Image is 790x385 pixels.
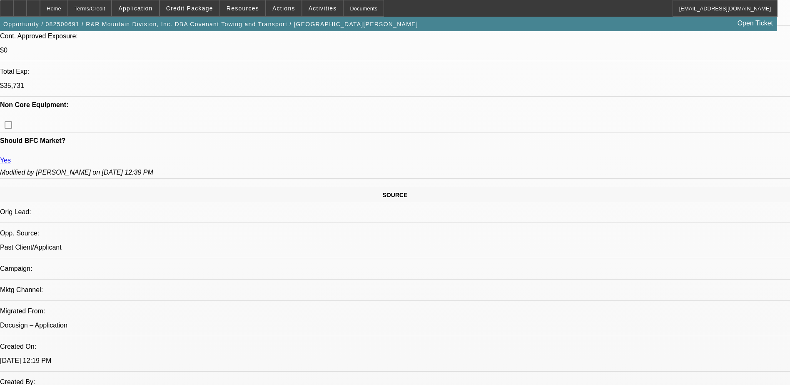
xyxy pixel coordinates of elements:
span: Application [118,5,152,12]
button: Application [112,0,159,16]
span: Actions [272,5,295,12]
button: Activities [302,0,343,16]
a: Open Ticket [734,16,776,30]
button: Actions [266,0,302,16]
button: Credit Package [160,0,219,16]
span: Activities [309,5,337,12]
span: Opportunity / 082500691 / R&R Mountain Division, Inc. DBA Covenant Towing and Transport / [GEOGRA... [3,21,418,27]
span: Resources [227,5,259,12]
span: Credit Package [166,5,213,12]
button: Resources [220,0,265,16]
span: SOURCE [383,192,408,198]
